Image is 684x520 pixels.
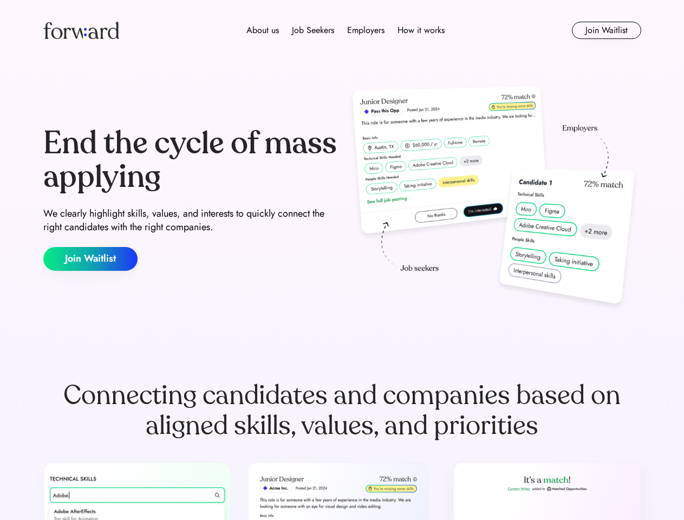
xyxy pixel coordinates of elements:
div: Job Seekers [292,24,334,37]
div: Employers [347,24,385,37]
div: Connecting candidates and companies based on aligned skills, values, and priorities [43,380,641,441]
button: Join Waitlist [572,22,641,39]
div: How it works [398,24,445,37]
img: Forward logo [43,22,119,39]
div: End the cycle of mass applying [43,127,338,193]
img: hero-image.png [347,82,641,315]
button: Join Waitlist [43,247,138,271]
div: We clearly highlight skills, values, and interests to quickly connect the right candidates with t... [43,207,338,234]
div: About us [246,24,279,37]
